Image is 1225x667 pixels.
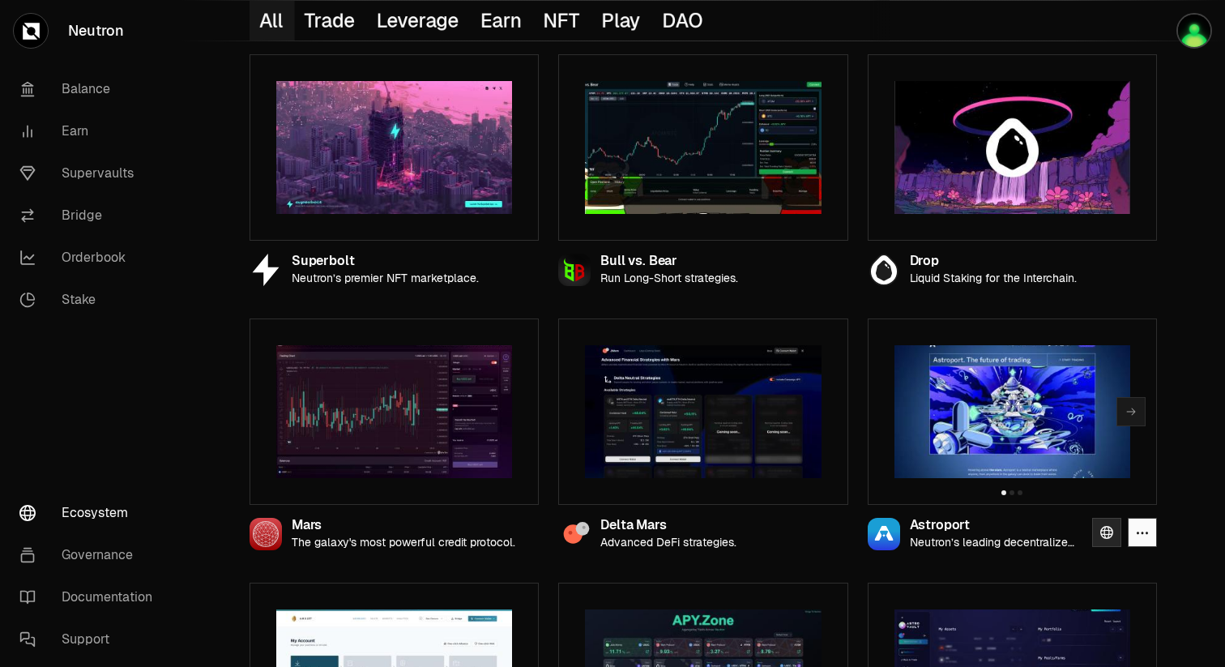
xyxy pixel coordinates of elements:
p: Advanced DeFi strategies. [600,536,736,549]
div: Superbolt [292,254,479,268]
button: NFT [534,1,592,41]
button: Trade [295,1,367,41]
a: Balance [6,68,175,110]
img: Astroport preview image [894,345,1130,478]
p: The galaxy's most powerful credit protocol. [292,536,515,549]
div: Mars [292,519,515,532]
a: Governance [6,534,175,576]
a: Orderbook [6,237,175,279]
div: Bull vs. Bear [600,254,738,268]
button: Leverage [366,1,471,41]
div: Delta Mars [600,519,736,532]
a: Bridge [6,195,175,237]
img: Bull vs. Bear preview image [585,81,821,214]
img: Superbolt preview image [276,81,512,214]
img: Alex [1176,13,1212,49]
button: Earn [471,1,533,41]
div: Astroport [910,519,1079,532]
div: Drop [910,254,1077,268]
p: Neutron’s leading decentralized exchange. [910,536,1079,549]
img: Mars preview image [276,345,512,478]
a: Documentation [6,576,175,618]
button: All [250,1,295,41]
p: Neutron’s premier NFT marketplace. [292,272,479,285]
p: Run Long-Short strategies. [600,272,738,285]
button: DAO [652,1,715,41]
img: Drop preview image [894,81,1130,214]
a: Stake [6,279,175,321]
a: Ecosystem [6,492,175,534]
img: Delta Mars preview image [585,345,821,478]
a: Supervaults [6,152,175,195]
button: Play [591,1,652,41]
a: Support [6,618,175,661]
a: Earn [6,110,175,152]
p: Liquid Staking for the Interchain. [910,272,1077,285]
